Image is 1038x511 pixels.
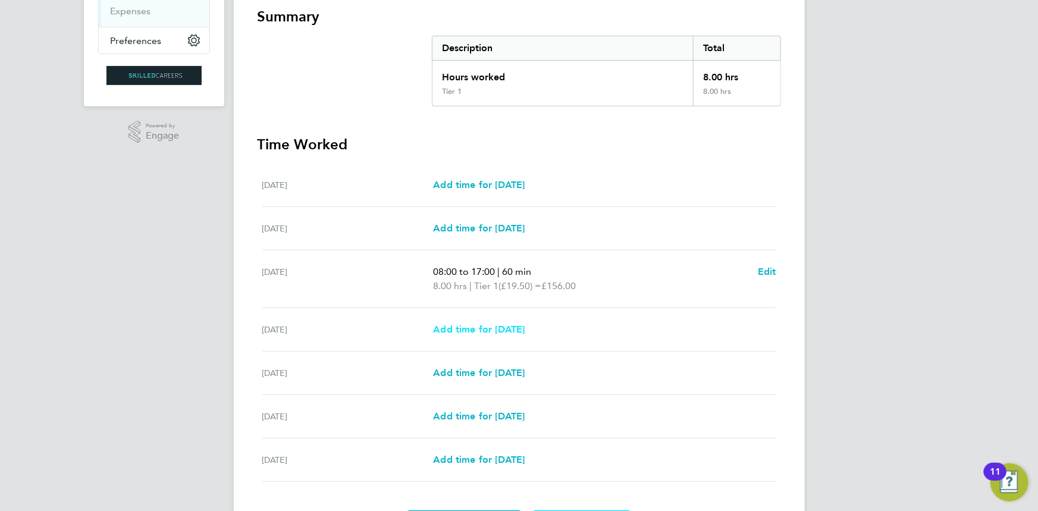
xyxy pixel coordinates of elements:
div: Hours worked [432,61,694,87]
div: Description [432,36,694,60]
a: Add time for [DATE] [433,221,525,236]
div: [DATE] [262,453,434,467]
a: Powered byEngage [128,121,179,143]
button: Preferences [99,27,209,54]
span: Add time for [DATE] [433,179,525,190]
span: | [497,266,500,277]
h3: Time Worked [258,135,781,154]
span: Add time for [DATE] [433,324,525,335]
a: Add time for [DATE] [433,453,525,467]
span: Tier 1 [474,279,498,293]
span: Preferences [111,35,162,46]
span: 60 min [502,266,531,277]
a: Add time for [DATE] [433,178,525,192]
span: Add time for [DATE] [433,222,525,234]
h3: Summary [258,7,781,26]
span: | [469,280,472,291]
div: 8.00 hrs [693,61,780,87]
div: [DATE] [262,409,434,424]
div: Total [693,36,780,60]
span: Edit [758,266,776,277]
div: [DATE] [262,178,434,192]
div: [DATE] [262,265,434,293]
span: Add time for [DATE] [433,410,525,422]
span: £156.00 [541,280,576,291]
button: Open Resource Center, 11 new notifications [990,463,1028,501]
div: 11 [990,472,1001,487]
a: Add time for [DATE] [433,409,525,424]
span: 8.00 hrs [433,280,467,291]
img: skilledcareers-logo-retina.png [106,66,202,85]
span: 08:00 to 17:00 [433,266,495,277]
div: 8.00 hrs [693,87,780,106]
span: Powered by [146,121,179,131]
span: Add time for [DATE] [433,367,525,378]
span: (£19.50) = [498,280,541,291]
span: Engage [146,131,179,141]
a: Add time for [DATE] [433,322,525,337]
div: [DATE] [262,322,434,337]
a: Add time for [DATE] [433,366,525,380]
div: [DATE] [262,366,434,380]
a: Go to home page [98,66,210,85]
a: Expenses [111,5,151,17]
span: Add time for [DATE] [433,454,525,465]
div: [DATE] [262,221,434,236]
a: Edit [758,265,776,279]
div: Summary [432,36,781,106]
div: Tier 1 [442,87,462,96]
